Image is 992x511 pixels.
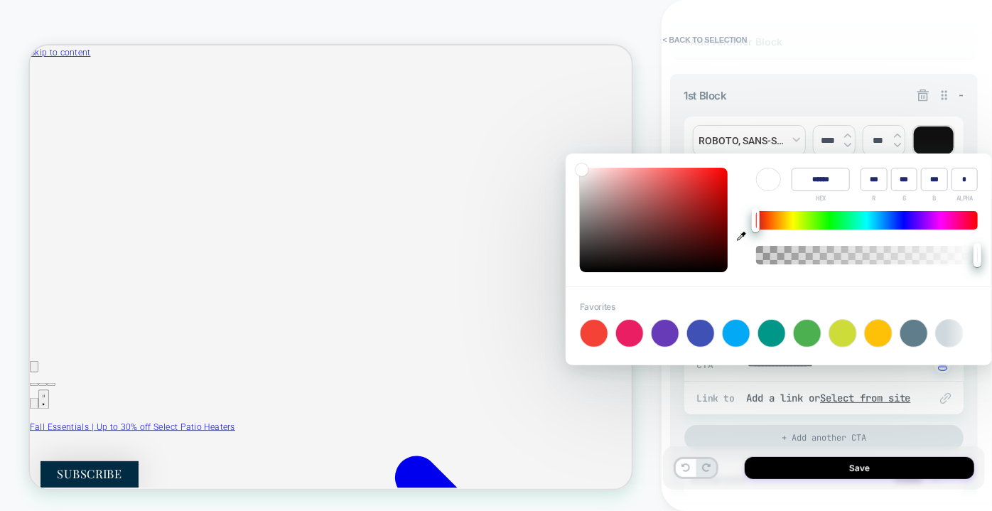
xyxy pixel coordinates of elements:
[684,425,964,451] div: + Add another CTA
[820,392,911,404] u: Select from site
[940,393,951,404] img: edit
[894,133,901,139] img: up
[670,23,978,60] div: +Add Another Block
[11,450,23,454] button: Load slide 2 of 3
[933,194,937,203] span: B
[580,301,615,312] span: Favorites
[956,194,973,203] span: ALPHA
[894,142,901,148] img: down
[697,392,740,404] span: Link to
[694,126,805,155] span: font
[844,133,851,139] img: up
[745,457,974,479] button: Save
[902,194,906,203] span: G
[684,89,727,102] span: 1st Block
[959,88,964,102] span: -
[656,28,755,51] button: < Back to selection
[23,450,34,454] button: Load slide 3 of 3
[873,194,876,203] span: R
[11,459,26,485] button: Pause slideshow
[844,142,851,148] img: down
[816,194,826,203] span: HEX
[747,392,915,404] div: Add a link or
